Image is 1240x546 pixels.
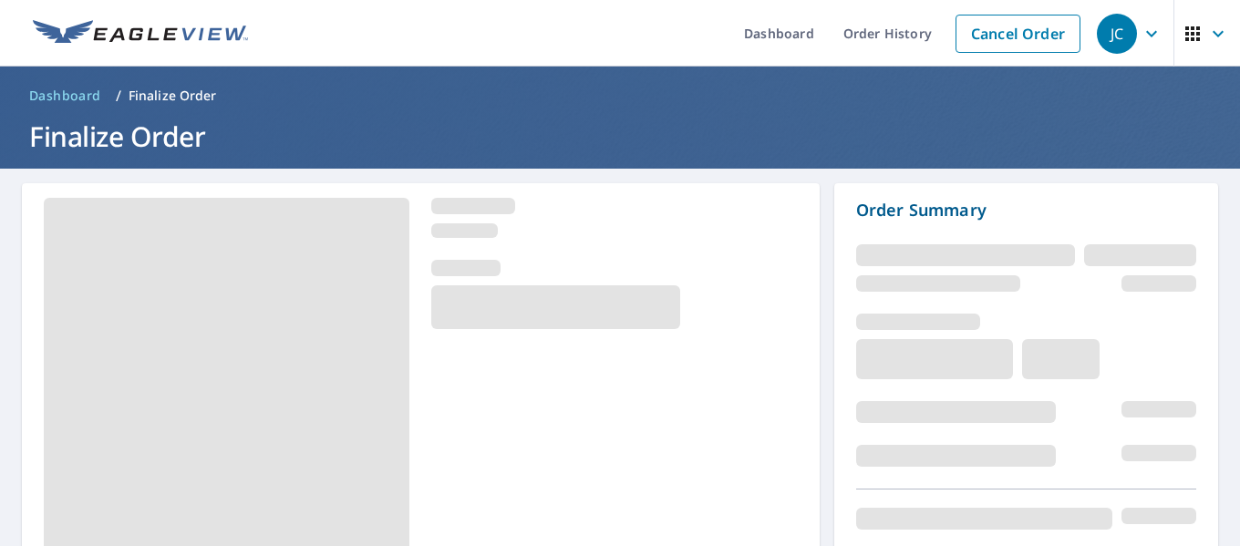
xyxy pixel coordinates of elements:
[29,87,101,105] span: Dashboard
[1097,14,1137,54] div: JC
[856,198,1196,222] p: Order Summary
[956,15,1080,53] a: Cancel Order
[116,85,121,107] li: /
[129,87,217,105] p: Finalize Order
[22,81,1218,110] nav: breadcrumb
[33,20,248,47] img: EV Logo
[22,81,108,110] a: Dashboard
[22,118,1218,155] h1: Finalize Order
